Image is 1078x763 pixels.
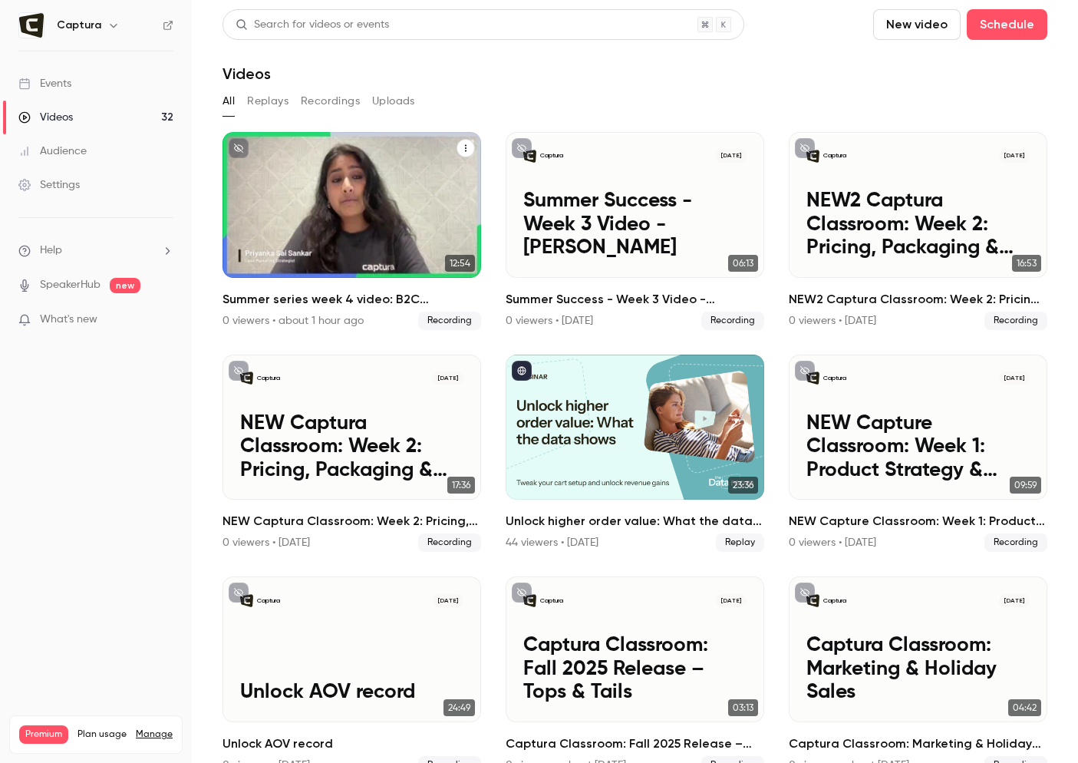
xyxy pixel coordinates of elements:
a: NEW Captura Classroom: Week 2: Pricing, Packaging & AOVCaptura[DATE]NEW Captura Classroom: Week 2... [223,355,481,553]
button: Recordings [301,89,360,114]
span: Premium [19,725,68,744]
div: 0 viewers • about 1 hour ago [223,313,364,329]
span: 04:42 [1008,699,1041,716]
h1: Videos [223,64,271,83]
button: unpublished [795,583,815,603]
button: unpublished [512,583,532,603]
a: 12:54Summer series week 4 video: B2C marketing v20 viewers • about 1 hour agoRecording [223,132,481,330]
span: [DATE] [433,372,464,385]
div: Search for videos or events [236,17,389,33]
a: Manage [136,728,173,741]
p: NEW2 Captura Classroom: Week 2: Pricing, Packaging & AOV [806,190,1030,260]
li: NEW2 Captura Classroom: Week 2: Pricing, Packaging & AOV [789,132,1047,330]
div: Settings [18,177,80,193]
button: All [223,89,235,114]
span: Recording [418,533,481,552]
a: 23:36Unlock higher order value: What the data shows44 viewers • [DATE]Replay [506,355,764,553]
div: 0 viewers • [DATE] [223,535,310,550]
span: Help [40,243,62,259]
p: Captura [823,151,846,160]
button: Schedule [967,9,1047,40]
h2: Captura Classroom: Marketing & Holiday Sales [789,735,1047,753]
div: 0 viewers • [DATE] [789,313,876,329]
li: NEW Captura Classroom: Week 2: Pricing, Packaging & AOV [223,355,481,553]
span: Replay [716,533,764,552]
img: Captura [19,13,44,38]
button: Replays [247,89,288,114]
p: Captura Classroom: Fall 2025 Release – Tops & Tails [523,634,747,705]
span: Recording [701,312,764,330]
iframe: Noticeable Trigger [155,313,173,327]
li: Unlock higher order value: What the data shows [506,355,764,553]
p: Captura [257,596,280,606]
li: help-dropdown-opener [18,243,173,259]
h2: Summer Success - Week 3 Video - [PERSON_NAME] [506,290,764,309]
section: Videos [223,9,1047,754]
span: Recording [984,312,1047,330]
span: [DATE] [999,594,1030,607]
li: NEW Capture Classroom: Week 1: Product Strategy & What You Sell [789,355,1047,553]
div: Videos [18,110,73,125]
h2: Summer series week 4 video: B2C marketing v2 [223,290,481,309]
div: Events [18,76,71,91]
p: Captura [257,374,280,383]
span: Plan usage [77,728,127,741]
p: Captura [540,596,563,606]
p: NEW Captura Classroom: Week 2: Pricing, Packaging & AOV [240,412,464,483]
button: New video [873,9,961,40]
a: NEW2 Captura Classroom: Week 2: Pricing, Packaging & AOVCaptura[DATE]NEW2 Captura Classroom: Week... [789,132,1047,330]
span: 24:49 [443,699,475,716]
button: published [512,361,532,381]
a: SpeakerHub [40,277,101,293]
p: Captura [823,596,846,606]
button: Uploads [372,89,415,114]
a: NEW Capture Classroom: Week 1: Product Strategy & What You SellCaptura[DATE]NEW Capture Classroom... [789,355,1047,553]
span: [DATE] [433,594,464,607]
h6: Captura [57,18,101,33]
h2: NEW Capture Classroom: Week 1: Product Strategy & What You Sell [789,512,1047,530]
h2: Captura Classroom: Fall 2025 Release – Tops & Tails [506,735,764,753]
h2: Unlock AOV record [223,735,481,753]
span: 09:59 [1010,477,1041,494]
span: 03:13 [728,699,758,716]
button: unpublished [795,361,815,381]
p: Captura [540,151,563,160]
span: 06:13 [728,255,758,272]
p: NEW Capture Classroom: Week 1: Product Strategy & What You Sell [806,412,1030,483]
div: Audience [18,144,87,159]
li: Summer Success - Week 3 Video - Jame [506,132,764,330]
span: 12:54 [445,255,475,272]
span: new [110,278,140,293]
div: 0 viewers • [DATE] [506,313,593,329]
h2: NEW Captura Classroom: Week 2: Pricing, Packaging & AOV [223,512,481,530]
span: What's new [40,312,97,328]
h2: NEW2 Captura Classroom: Week 2: Pricing, Packaging & AOV [789,290,1047,309]
a: Summer Success - Week 3 Video - JameCaptura[DATE]Summer Success - Week 3 Video - [PERSON_NAME]06:... [506,132,764,330]
button: unpublished [229,138,249,158]
span: 23:36 [728,477,758,494]
span: 17:36 [447,477,475,494]
p: Captura [823,374,846,383]
button: unpublished [229,583,249,603]
li: Summer series week 4 video: B2C marketing v2 [223,132,481,330]
span: [DATE] [999,372,1030,385]
p: Unlock AOV record [240,681,464,705]
span: [DATE] [999,150,1030,163]
p: Captura Classroom: Marketing & Holiday Sales [806,634,1030,705]
h2: Unlock higher order value: What the data shows [506,512,764,530]
span: [DATE] [716,594,747,607]
div: 44 viewers • [DATE] [506,535,598,550]
button: unpublished [229,361,249,381]
span: 16:53 [1012,255,1041,272]
button: unpublished [512,138,532,158]
p: Summer Success - Week 3 Video - [PERSON_NAME] [523,190,747,260]
button: unpublished [795,138,815,158]
span: [DATE] [716,150,747,163]
span: Recording [418,312,481,330]
span: Recording [984,533,1047,552]
div: 0 viewers • [DATE] [789,535,876,550]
